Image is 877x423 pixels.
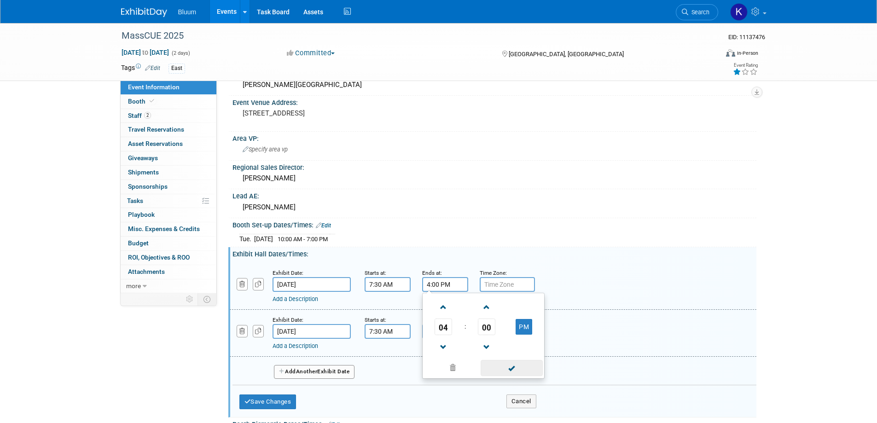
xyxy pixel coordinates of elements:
[128,239,149,247] span: Budget
[296,368,318,375] span: Another
[121,81,216,94] a: Event Information
[232,247,756,259] div: Exhibit Hall Dates/Times:
[121,251,216,265] a: ROI, Objectives & ROO
[737,50,758,57] div: In-Person
[422,270,442,276] small: Ends at:
[273,270,303,276] small: Exhibit Date:
[128,126,184,133] span: Travel Reservations
[121,208,216,222] a: Playbook
[463,319,468,335] td: :
[273,277,351,292] input: Date
[239,200,749,214] div: [PERSON_NAME]
[168,64,185,73] div: East
[128,112,151,119] span: Staff
[128,183,168,190] span: Sponsorships
[728,34,765,41] span: Event ID: 11137476
[171,50,190,56] span: (2 days)
[128,254,190,261] span: ROI, Objectives & ROO
[733,63,758,68] div: Event Rating
[688,9,709,16] span: Search
[121,265,216,279] a: Attachments
[676,4,718,20] a: Search
[422,277,468,292] input: End Time
[121,180,216,194] a: Sponsorships
[243,109,441,117] pre: [STREET_ADDRESS]
[150,99,154,104] i: Booth reservation complete
[254,234,273,243] td: [DATE]
[128,140,183,147] span: Asset Reservations
[424,362,482,375] a: Clear selection
[144,112,151,119] span: 2
[121,95,216,109] a: Booth
[284,48,338,58] button: Committed
[128,154,158,162] span: Giveaways
[121,48,169,57] span: [DATE] [DATE]
[273,342,318,349] a: Add a Description
[506,394,536,408] button: Cancel
[516,319,532,335] button: PM
[239,394,296,409] button: Save Changes
[480,277,535,292] input: Time Zone
[273,317,303,323] small: Exhibit Date:
[128,211,155,218] span: Playbook
[197,293,216,305] td: Toggle Event Tabs
[121,194,216,208] a: Tasks
[480,362,543,375] a: Done
[232,161,756,172] div: Regional Sales Director:
[730,3,748,21] img: Kellie Noller
[664,48,759,62] div: Event Format
[435,335,452,359] a: Decrement Hour
[121,63,160,74] td: Tags
[182,293,198,305] td: Personalize Event Tab Strip
[121,237,216,250] a: Budget
[128,225,200,232] span: Misc. Expenses & Credits
[365,324,411,339] input: Start Time
[232,96,756,107] div: Event Venue Address:
[365,317,386,323] small: Starts at:
[478,335,495,359] a: Decrement Minute
[239,78,749,92] div: [PERSON_NAME][GEOGRAPHIC_DATA]
[243,146,288,153] span: Specify area vp
[480,270,507,276] small: Time Zone:
[126,282,141,290] span: more
[141,49,150,56] span: to
[273,324,351,339] input: Date
[365,277,411,292] input: Start Time
[128,168,159,176] span: Shipments
[239,234,254,243] td: Tue.
[232,132,756,143] div: Area VP:
[128,83,180,91] span: Event Information
[478,295,495,319] a: Increment Minute
[121,137,216,151] a: Asset Reservations
[274,365,355,379] button: AddAnotherExhibit Date
[128,98,156,105] span: Booth
[273,296,318,302] a: Add a Description
[435,295,452,319] a: Increment Hour
[435,319,452,335] span: Pick Hour
[365,270,386,276] small: Starts at:
[239,171,749,185] div: [PERSON_NAME]
[178,8,197,16] span: Bluum
[145,65,160,71] a: Edit
[121,222,216,236] a: Misc. Expenses & Credits
[121,109,216,123] a: Staff2
[128,268,165,275] span: Attachments
[509,51,624,58] span: [GEOGRAPHIC_DATA], [GEOGRAPHIC_DATA]
[232,218,756,230] div: Booth Set-up Dates/Times:
[278,236,328,243] span: 10:00 AM - 7:00 PM
[127,197,143,204] span: Tasks
[121,166,216,180] a: Shipments
[121,151,216,165] a: Giveaways
[121,123,216,137] a: Travel Reservations
[726,49,735,57] img: Format-Inperson.png
[118,28,704,44] div: MassCUE 2025
[316,222,331,229] a: Edit
[121,279,216,293] a: more
[478,319,495,335] span: Pick Minute
[232,189,756,201] div: Lead AE:
[121,8,167,17] img: ExhibitDay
